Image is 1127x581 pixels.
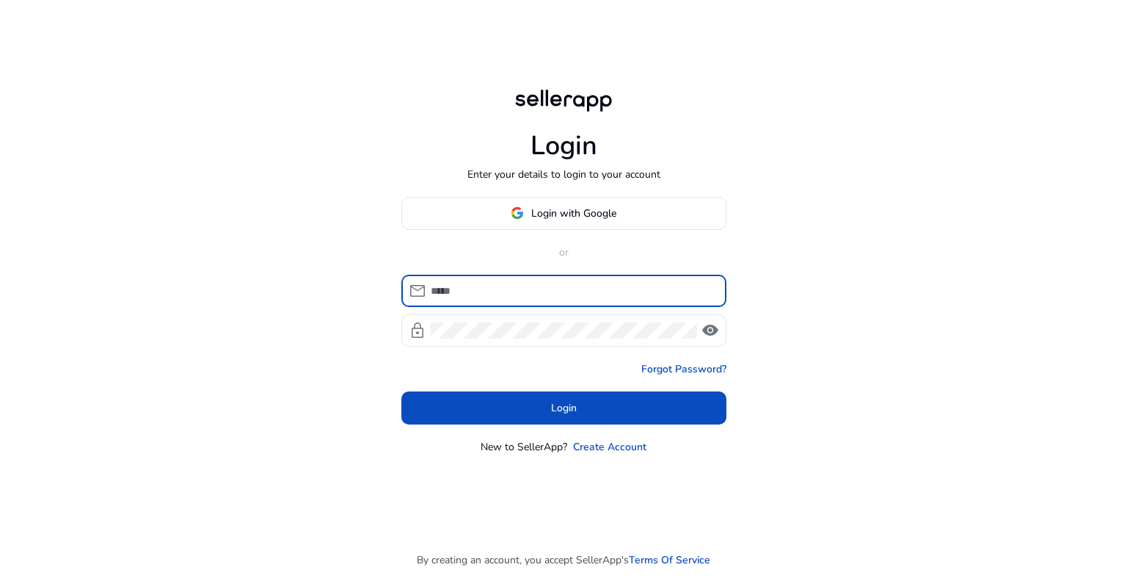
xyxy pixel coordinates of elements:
h1: Login [530,130,597,162]
span: Login with Google [531,206,616,221]
span: lock [409,322,426,339]
button: Login with Google [401,197,726,230]
p: or [401,245,726,260]
a: Create Account [573,439,646,455]
span: mail [409,282,426,300]
span: Login [551,400,577,416]
button: Login [401,391,726,425]
p: New to SellerApp? [481,439,567,455]
a: Terms Of Service [629,552,710,568]
img: google-logo.svg [511,206,524,220]
p: Enter your details to login to your account [467,167,660,182]
span: visibility [701,322,719,339]
a: Forgot Password? [641,361,726,377]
